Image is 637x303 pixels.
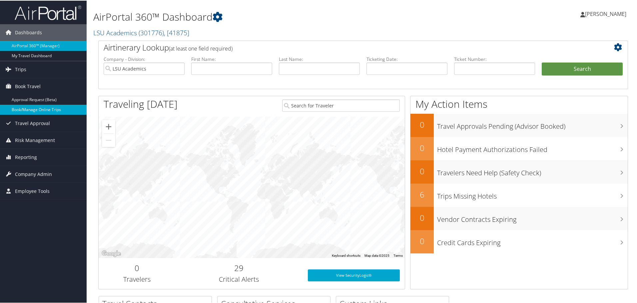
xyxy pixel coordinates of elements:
[410,118,434,130] h2: 0
[15,24,42,40] span: Dashboards
[410,165,434,176] h2: 0
[410,113,628,136] a: 0Travel Approvals Pending (Advisor Booked)
[100,249,122,257] a: Open this area in Google Maps (opens a new window)
[15,114,50,131] span: Travel Approval
[437,141,628,154] h3: Hotel Payment Authorizations Failed
[542,62,623,75] button: Search
[437,211,628,224] h3: Vendor Contracts Expiring
[15,148,37,165] span: Reporting
[100,249,122,257] img: Google
[410,188,434,200] h2: 6
[139,28,164,37] span: ( 301776 )
[410,229,628,253] a: 0Credit Cards Expiring
[437,188,628,200] h3: Trips Missing Hotels
[180,274,298,283] h3: Critical Alerts
[410,212,434,223] h2: 0
[437,234,628,247] h3: Credit Cards Expiring
[104,262,170,273] h2: 0
[410,235,434,246] h2: 0
[279,55,360,62] label: Last Name:
[169,44,233,52] span: (at least one field required)
[164,28,189,37] span: , [ 41875 ]
[437,118,628,130] h3: Travel Approvals Pending (Advisor Booked)
[364,253,389,257] span: Map data ©2025
[585,10,626,17] span: [PERSON_NAME]
[366,55,447,62] label: Ticketing Date:
[410,206,628,229] a: 0Vendor Contracts Expiring
[308,269,400,281] a: View SecurityLogic®
[410,142,434,153] h2: 0
[180,262,298,273] h2: 29
[93,9,453,23] h1: AirPortal 360™ Dashboard
[104,96,178,110] h1: Traveling [DATE]
[104,41,579,53] h2: Airtinerary Lookup
[15,77,41,94] span: Book Travel
[93,28,189,37] a: LSU Academics
[15,61,26,77] span: Trips
[437,164,628,177] h3: Travelers Need Help (Safety Check)
[410,96,628,110] h1: My Action Items
[580,3,633,23] a: [PERSON_NAME]
[410,160,628,183] a: 0Travelers Need Help (Safety Check)
[104,55,185,62] label: Company - Division:
[104,274,170,283] h3: Travelers
[410,183,628,206] a: 6Trips Missing Hotels
[102,133,115,146] button: Zoom out
[15,182,50,199] span: Employee Tools
[191,55,272,62] label: First Name:
[410,136,628,160] a: 0Hotel Payment Authorizations Failed
[15,131,55,148] span: Risk Management
[102,119,115,133] button: Zoom in
[15,4,81,20] img: airportal-logo.png
[393,253,403,257] a: Terms (opens in new tab)
[332,253,360,257] button: Keyboard shortcuts
[282,99,400,111] input: Search for Traveler
[15,165,52,182] span: Company Admin
[454,55,535,62] label: Ticket Number:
